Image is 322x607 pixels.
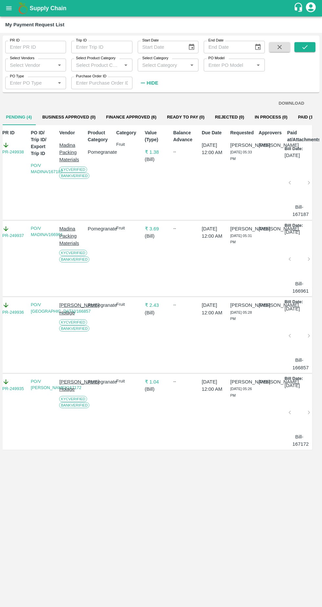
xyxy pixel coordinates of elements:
[31,129,54,157] p: PO ID/ Trip ID/ Export Trip ID
[254,61,263,69] button: Open
[2,129,26,136] p: PR ID
[59,326,89,331] span: Bank Verified
[259,142,282,149] p: [PERSON_NAME]
[259,378,282,385] p: [PERSON_NAME]
[285,146,303,152] p: Bill Date:
[145,232,168,240] p: ( Bill )
[88,129,111,143] p: Product Category
[210,109,249,125] button: Rejected (0)
[259,225,282,232] p: [PERSON_NAME]
[173,148,196,155] div: --
[259,129,282,136] p: Approvers
[162,109,210,125] button: Ready To Pay (0)
[37,109,101,125] button: Business Approved (0)
[142,56,168,61] label: Select Category
[31,163,63,174] a: PO/V MADINA/167187
[59,250,87,256] span: KYC Verified
[88,378,111,385] p: Pomegranate
[173,225,196,232] div: --
[204,41,249,53] input: End Date
[7,79,53,87] input: Enter PO Type
[2,385,24,392] a: PR-249935
[173,129,196,143] p: Balance Advance
[59,167,87,172] span: KYC Verified
[230,150,252,161] span: [DATE] 05:33 PM
[230,310,252,321] span: [DATE] 05:28 PM
[285,223,303,229] p: Bill Date:
[293,2,305,14] div: customer-support
[202,142,225,156] p: [DATE] 12:00 AM
[76,38,87,43] label: Trip ID
[145,309,168,316] p: ( Bill )
[2,309,24,316] a: PR-249936
[292,433,306,448] p: Bill-167172
[116,142,140,148] p: Fruit
[230,302,254,309] p: [PERSON_NAME]
[249,109,293,125] button: In Process (0)
[88,302,111,309] p: Pomegranate
[59,319,87,325] span: KYC Verified
[59,129,82,136] p: Vendor
[230,129,254,136] p: Requested
[76,56,116,61] label: Select Product Category
[173,378,196,385] div: --
[138,77,160,89] button: Hide
[206,61,252,69] input: Enter PO Model
[30,4,293,13] a: Supply Chain
[116,225,140,231] p: Fruit
[59,302,82,316] p: [PERSON_NAME] Holage
[145,378,168,385] p: ₹ 1.04
[230,387,252,397] span: [DATE] 05:26 PM
[55,61,64,69] button: Open
[1,109,37,125] button: Pending (4)
[59,142,82,164] p: Madina Packing Materials
[285,305,300,312] p: [DATE]
[101,109,162,125] button: Finance Approved (6)
[230,142,254,149] p: [PERSON_NAME]
[59,173,89,179] span: Bank Verified
[259,302,282,309] p: [PERSON_NAME]
[208,56,225,61] label: PO Model
[208,38,223,43] label: End Date
[2,149,24,155] a: PR-249938
[59,256,89,262] span: Bank Verified
[145,129,168,143] p: Value (Type)
[59,402,89,408] span: Bank Verified
[30,5,66,12] b: Supply Chain
[188,61,196,69] button: Open
[285,152,300,159] p: [DATE]
[10,56,34,61] label: Select Vendors
[285,382,300,389] p: [DATE]
[88,148,111,156] p: Pomegranate
[185,41,198,53] button: Choose date
[285,299,303,305] p: Bill Date:
[31,379,81,390] a: PO/V [PERSON_NAME]/167172
[230,378,254,385] p: [PERSON_NAME]
[31,226,63,237] a: PO/V MADINA/166961
[202,378,225,393] p: [DATE] 12:00 AM
[145,302,168,309] p: ₹ 2.43
[173,302,196,308] div: --
[116,302,140,308] p: Fruit
[230,234,252,244] span: [DATE] 05:31 PM
[76,74,106,79] label: Purchase Order ID
[292,280,306,295] p: Bill-166961
[292,356,306,371] p: Bill-166857
[59,378,82,393] p: [PERSON_NAME] Holage
[73,61,119,69] input: Select Product Category
[116,129,140,136] p: Category
[145,225,168,232] p: ₹ 3.69
[10,74,24,79] label: PO Type
[202,225,225,240] p: [DATE] 12:00 AM
[88,225,111,232] p: Pomegranate
[55,79,64,87] button: Open
[285,228,300,236] p: [DATE]
[276,98,307,109] button: DOWNLOAD
[145,148,168,156] p: ₹ 1.38
[1,1,16,16] button: open drawer
[122,61,130,69] button: Open
[5,20,64,29] div: My Payment Request List
[16,2,30,15] img: logo
[287,129,310,143] p: Paid at/Attachments
[116,378,140,384] p: Fruit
